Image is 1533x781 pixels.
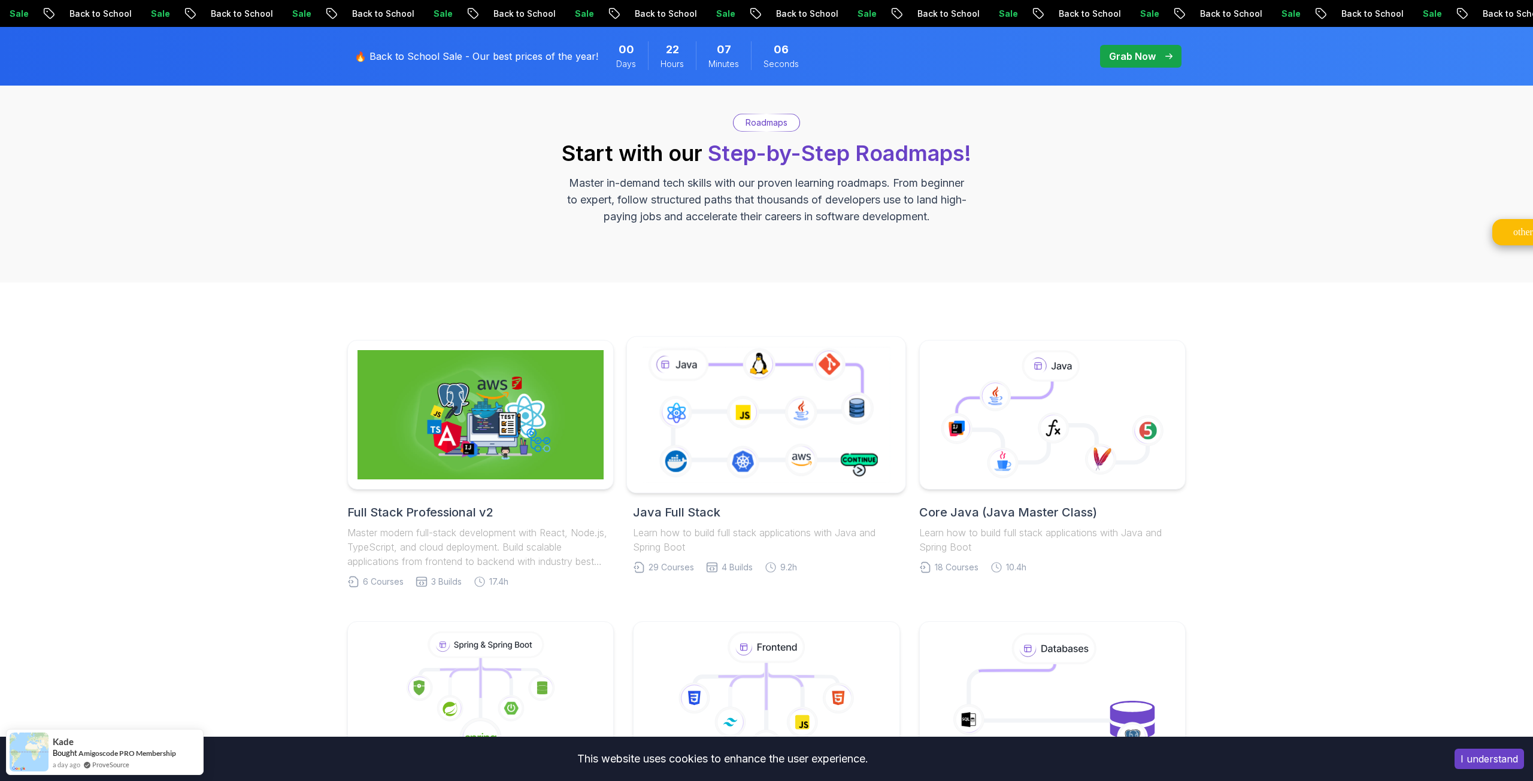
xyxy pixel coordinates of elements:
[919,525,1186,554] p: Learn how to build full stack applications with Java and Spring Boot
[547,8,586,20] p: Sale
[633,525,899,554] p: Learn how to build full stack applications with Java and Spring Boot
[1254,8,1292,20] p: Sale
[722,561,753,573] span: 4 Builds
[935,561,978,573] span: 18 Courses
[1109,49,1156,63] p: Grab Now
[774,41,789,58] span: 6 Seconds
[53,759,80,770] span: a day ago
[355,49,598,63] p: 🔥 Back to School Sale - Our best prices of the year!
[325,8,406,20] p: Back to School
[92,759,129,770] a: ProveSource
[607,8,689,20] p: Back to School
[42,8,123,20] p: Back to School
[689,8,727,20] p: Sale
[53,737,74,747] span: Kade
[347,340,614,588] a: Full Stack Professional v2Full Stack Professional v2Master modern full-stack development with Rea...
[746,117,787,129] p: Roadmaps
[1173,8,1254,20] p: Back to School
[9,746,1437,772] div: This website uses cookies to enhance the user experience.
[708,58,739,70] span: Minutes
[749,8,830,20] p: Back to School
[780,561,797,573] span: 9.2h
[666,41,679,58] span: 22 Hours
[265,8,303,20] p: Sale
[764,58,799,70] span: Seconds
[406,8,444,20] p: Sale
[123,8,162,20] p: Sale
[183,8,265,20] p: Back to School
[358,350,604,479] img: Full Stack Professional v2
[1395,8,1434,20] p: Sale
[661,58,684,70] span: Hours
[619,41,634,58] span: 0 Days
[1455,749,1524,769] button: Accept cookies
[633,340,899,573] a: Java Full StackLearn how to build full stack applications with Java and Spring Boot29 Courses4 Bu...
[1113,8,1151,20] p: Sale
[347,525,614,569] p: Master modern full-stack development with React, Node.js, TypeScript, and cloud deployment. Build...
[10,733,49,771] img: provesource social proof notification image
[971,8,1010,20] p: Sale
[633,504,899,521] h2: Java Full Stack
[830,8,868,20] p: Sale
[466,8,547,20] p: Back to School
[1031,8,1113,20] p: Back to School
[565,175,968,225] p: Master in-demand tech skills with our proven learning roadmaps. From beginner to expert, follow s...
[78,749,176,758] a: Amigoscode PRO Membership
[347,504,614,521] h2: Full Stack Professional v2
[489,576,508,588] span: 17.4h
[363,576,404,588] span: 6 Courses
[890,8,971,20] p: Back to School
[717,41,731,58] span: 7 Minutes
[616,58,636,70] span: Days
[919,504,1186,521] h2: Core Java (Java Master Class)
[919,340,1186,573] a: Core Java (Java Master Class)Learn how to build full stack applications with Java and Spring Boot...
[431,576,462,588] span: 3 Builds
[649,561,694,573] span: 29 Courses
[562,141,971,165] h2: Start with our
[1006,561,1026,573] span: 10.4h
[708,140,971,166] span: Step-by-Step Roadmaps!
[1314,8,1395,20] p: Back to School
[53,748,77,758] span: Bought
